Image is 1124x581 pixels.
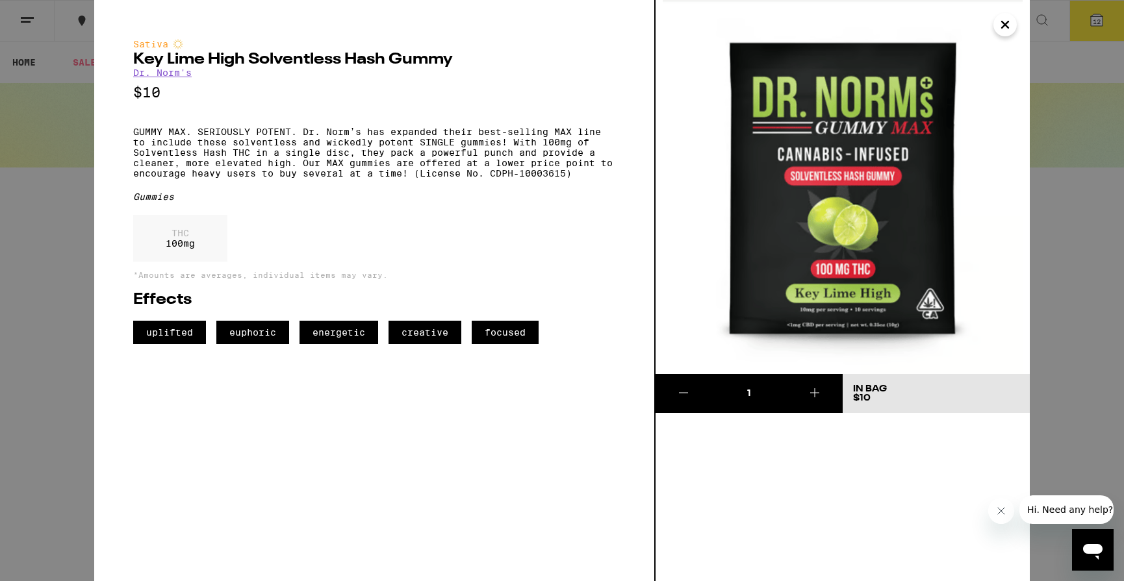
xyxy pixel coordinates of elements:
[166,228,195,238] p: THC
[133,271,615,279] p: *Amounts are averages, individual items may vary.
[133,127,615,179] p: GUMMY MAX. SERIOUSLY POTENT. Dr. Norm’s has expanded their best-selling MAX line to include these...
[1072,529,1114,571] iframe: Button to launch messaging window
[843,374,1030,413] button: In Bag$10
[133,52,615,68] h2: Key Lime High Solventless Hash Gummy
[993,13,1017,36] button: Close
[389,321,461,344] span: creative
[133,39,615,49] div: Sativa
[133,292,615,308] h2: Effects
[300,321,378,344] span: energetic
[988,498,1014,524] iframe: Close message
[216,321,289,344] span: euphoric
[133,84,615,101] p: $10
[472,321,539,344] span: focused
[133,215,227,262] div: 100 mg
[853,384,887,393] div: In Bag
[853,393,871,402] span: $10
[173,39,183,49] img: sativaColor.svg
[133,321,206,344] span: uplifted
[1019,495,1114,524] iframe: Message from company
[133,68,192,78] a: Dr. Norm's
[711,387,786,400] div: 1
[133,192,615,202] div: Gummies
